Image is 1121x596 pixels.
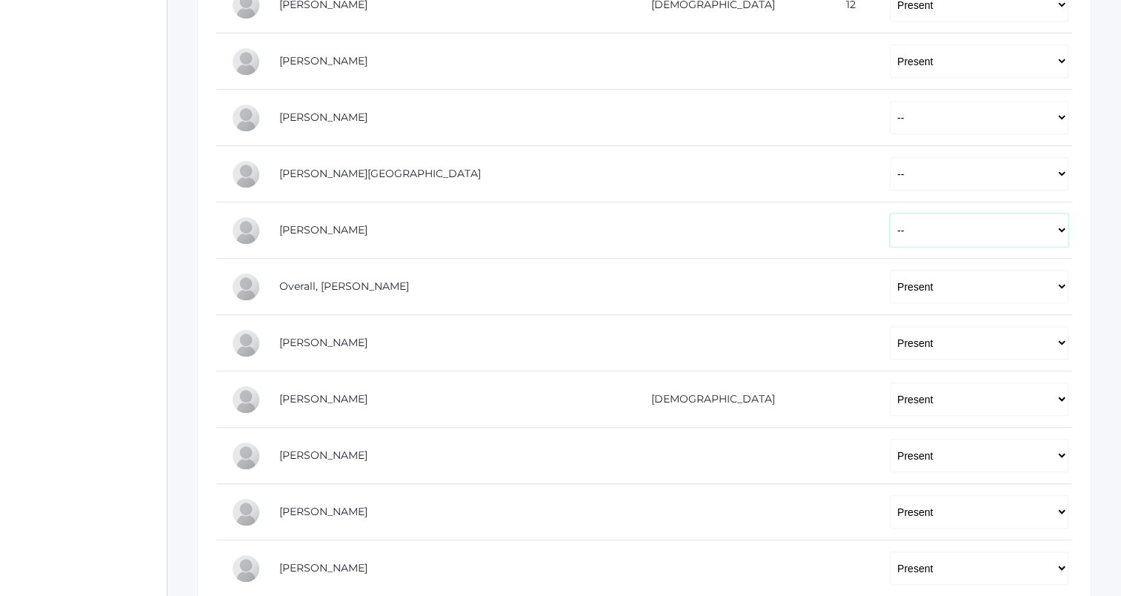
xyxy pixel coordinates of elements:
[599,371,816,428] td: [DEMOGRAPHIC_DATA]
[279,561,367,575] a: [PERSON_NAME]
[279,505,367,518] a: [PERSON_NAME]
[231,497,261,527] div: Leah Vichinsky
[231,328,261,358] div: Payton Paterson
[231,103,261,133] div: Raelyn Hazen
[231,554,261,583] div: Abby Zylstra
[231,441,261,471] div: Olivia Puha
[279,110,367,124] a: [PERSON_NAME]
[231,47,261,76] div: Rachel Hayton
[279,392,367,405] a: [PERSON_NAME]
[279,336,367,349] a: [PERSON_NAME]
[231,385,261,414] div: Cole Pecor
[279,54,367,67] a: [PERSON_NAME]
[279,448,367,462] a: [PERSON_NAME]
[279,223,367,236] a: [PERSON_NAME]
[231,272,261,302] div: Chris Overall
[231,159,261,189] div: Shelby Hill
[279,279,409,293] a: Overall, [PERSON_NAME]
[279,167,481,180] a: [PERSON_NAME][GEOGRAPHIC_DATA]
[231,216,261,245] div: Marissa Myers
